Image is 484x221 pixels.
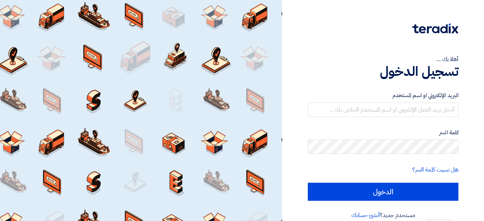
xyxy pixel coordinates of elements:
a: أنشئ حسابك [351,211,380,220]
label: البريد الإلكتروني او اسم المستخدم [308,91,458,100]
input: أدخل بريد العمل الإلكتروني او اسم المستخدم الخاص بك ... [308,103,458,117]
input: الدخول [308,183,458,201]
h1: تسجيل الدخول [308,64,458,79]
div: أهلا بك ... [308,55,458,64]
label: كلمة السر [308,129,458,137]
a: هل نسيت كلمة السر؟ [412,165,458,174]
div: مستخدم جديد؟ [308,211,458,220]
img: Teradix logo [412,23,458,34]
